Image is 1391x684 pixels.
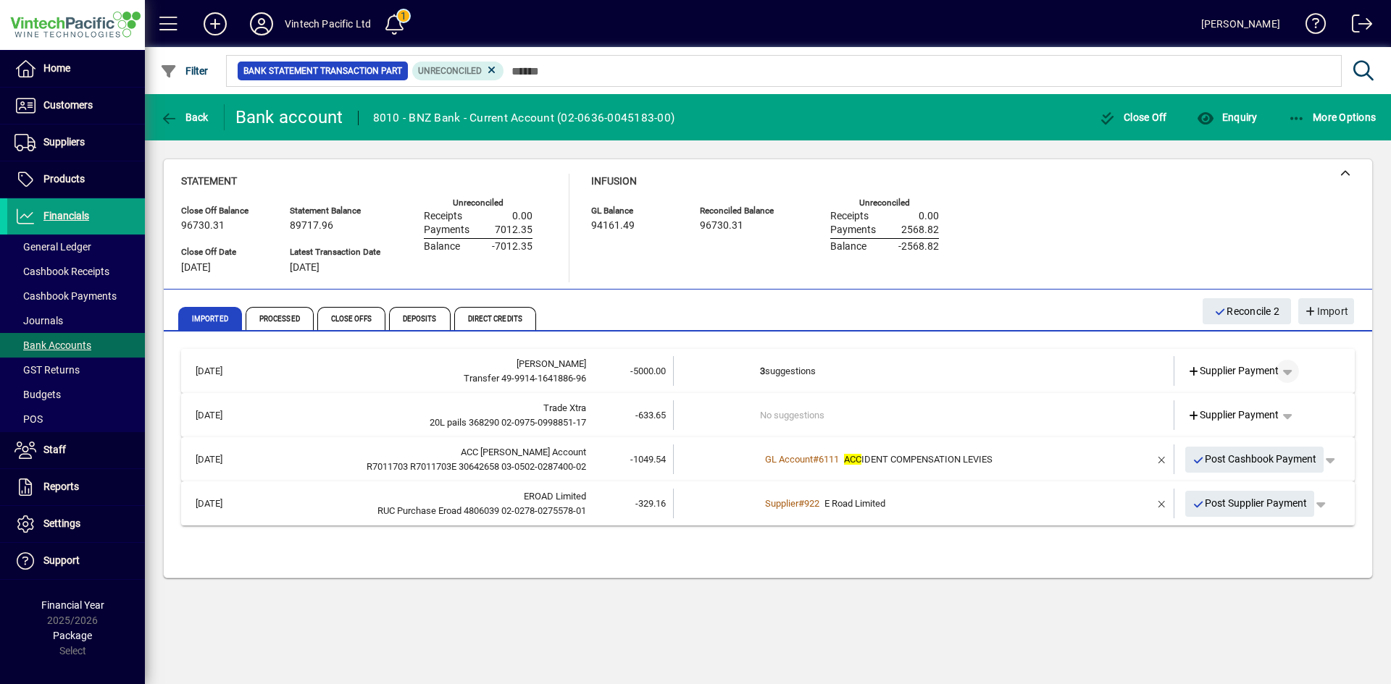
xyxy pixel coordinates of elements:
[765,498,798,509] span: Supplier
[181,349,1355,393] mat-expansion-panel-header: [DATE][PERSON_NAME]Transfer 49-9914-1641886-96-5000.003suggestionsSupplier Payment
[7,432,145,468] a: Staff
[635,498,666,509] span: -329.16
[1193,104,1261,130] button: Enquiry
[844,454,993,465] span: IDENT COMPENSATION LEVIES
[43,444,66,455] span: Staff
[1182,402,1285,428] a: Supplier Payment
[1214,300,1279,324] span: Reconcile 2
[7,469,145,505] a: Reports
[160,111,209,123] span: Back
[14,389,61,400] span: Budgets
[43,62,70,74] span: Home
[7,284,145,308] a: Cashbook Payments
[1099,111,1167,123] span: Close Off
[181,481,1355,525] mat-expansion-panel-header: [DATE]EROAD LimitedRUC Purchase Eroad 4806039 02-0278-0275578-01-329.16Supplier#922E Road Limited...
[256,401,586,415] div: Trade Xtra
[1095,104,1171,130] button: Close Off
[830,224,876,236] span: Payments
[700,206,787,216] span: Reconciled Balance
[898,241,939,253] span: -2568.82
[389,307,451,330] span: Deposits
[156,58,212,84] button: Filter
[7,124,145,161] a: Suppliers
[424,211,462,222] span: Receipts
[178,307,242,330] span: Imported
[859,198,910,208] label: Unreconciled
[1288,111,1377,123] span: More Options
[7,235,145,259] a: General Ledger
[412,62,504,80] mat-chip: Reconciliation Status: Unreconciled
[901,224,939,236] span: 2568.82
[41,599,104,611] span: Financial Year
[765,454,813,465] span: GL Account
[7,358,145,382] a: GST Returns
[7,543,145,579] a: Support
[285,12,371,35] div: Vintech Pacific Ltd
[256,371,586,386] div: Transfer 49-9914-1641886-96
[7,506,145,542] a: Settings
[14,339,91,351] span: Bank Accounts
[7,51,145,87] a: Home
[290,220,333,232] span: 89717.96
[1304,300,1348,324] span: Import
[43,173,85,185] span: Products
[591,220,635,232] span: 94161.49
[424,224,469,236] span: Payments
[492,241,532,253] span: -7012.35
[256,357,586,371] div: PROSSER TANYA
[760,496,824,511] a: Supplier#922
[7,308,145,333] a: Journals
[1187,408,1279,423] span: Supplier Payment
[1185,491,1315,517] button: Post Supplier Payment
[246,307,314,330] span: Processed
[804,498,819,509] span: 922
[495,224,532,236] span: 7012.35
[14,315,63,326] span: Journals
[1185,447,1324,473] button: Post Cashbook Payment
[512,211,532,222] span: 0.00
[235,106,343,129] div: Bank account
[1192,491,1308,515] span: Post Supplier Payment
[53,630,92,641] span: Package
[188,489,256,518] td: [DATE]
[14,413,43,425] span: POS
[7,407,145,431] a: POS
[7,259,145,284] a: Cashbook Receipts
[188,356,256,386] td: [DATE]
[760,400,1090,430] td: No suggestions
[7,382,145,407] a: Budgets
[824,498,885,509] span: E Road Limited
[1201,12,1280,35] div: [PERSON_NAME]
[373,106,675,130] div: 8010 - BNZ Bank - Current Account (02-0636-0045183-00)
[43,210,89,221] span: Financials
[1150,492,1174,515] button: Remove
[591,206,678,216] span: GL Balance
[1298,298,1354,324] button: Import
[160,65,209,77] span: Filter
[243,64,402,78] span: Bank Statement Transaction Part
[43,136,85,148] span: Suppliers
[43,518,80,529] span: Settings
[181,393,1355,437] mat-expansion-panel-header: [DATE]Trade Xtra20L pails 368290 02-0975-0998851-17-633.65No suggestionsSupplier Payment
[256,460,586,474] div: R7011703 R7011703E 30642658 03-0502-0287400-02
[238,11,285,37] button: Profile
[7,161,145,198] a: Products
[14,241,91,253] span: General Ledger
[181,220,225,232] span: 96730.31
[830,241,866,253] span: Balance
[813,454,819,465] span: #
[192,11,238,37] button: Add
[1341,3,1373,50] a: Logout
[317,307,385,330] span: Close Offs
[290,248,380,257] span: Latest Transaction Date
[454,307,536,330] span: Direct Credits
[188,444,256,474] td: [DATE]
[145,104,225,130] app-page-header-button: Back
[290,262,319,274] span: [DATE]
[844,454,861,465] em: ACC
[1197,111,1257,123] span: Enquiry
[453,198,504,208] label: Unreconciled
[256,504,586,518] div: RUC Purchase Eroad 4806039 02-0278-0275578-01
[181,262,211,274] span: [DATE]
[14,266,109,277] span: Cashbook Receipts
